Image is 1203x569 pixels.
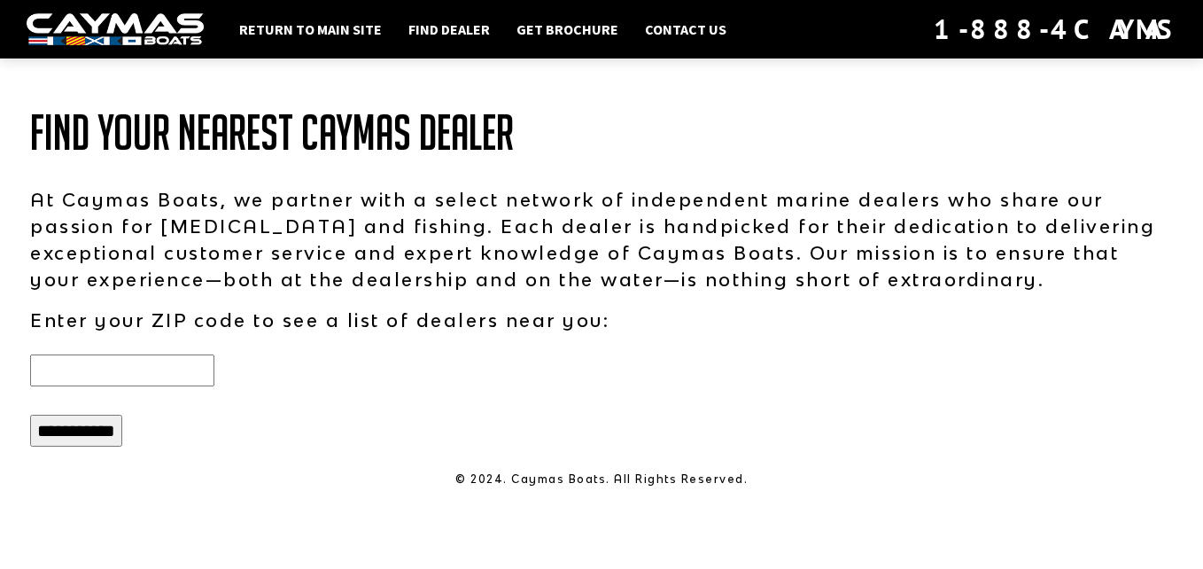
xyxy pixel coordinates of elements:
[508,18,627,41] a: Get Brochure
[27,13,204,46] img: white-logo-c9c8dbefe5ff5ceceb0f0178aa75bf4bb51f6bca0971e226c86eb53dfe498488.png
[30,307,1173,333] p: Enter your ZIP code to see a list of dealers near you:
[30,472,1173,487] p: © 2024. Caymas Boats. All Rights Reserved.
[30,186,1173,292] p: At Caymas Boats, we partner with a select network of independent marine dealers who share our pas...
[636,18,735,41] a: Contact Us
[30,106,1173,160] h1: Find Your Nearest Caymas Dealer
[934,10,1176,49] div: 1-888-4CAYMAS
[230,18,391,41] a: Return to main site
[400,18,499,41] a: Find Dealer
